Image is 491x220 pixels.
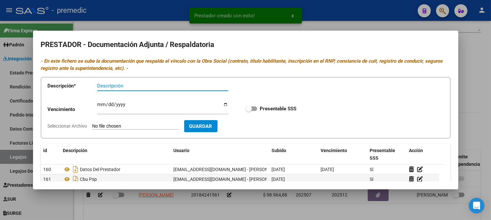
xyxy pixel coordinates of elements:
span: Cbu Psp [80,177,97,182]
datatable-header-cell: Usuario [171,144,269,165]
i: Descargar documento [72,164,80,175]
div: Open Intercom Messenger [469,198,484,213]
i: - En este fichero se sube la documentación que respalda el vínculo con la Obra Social (contrato, ... [41,58,443,71]
span: Datos Del Prestador [80,167,121,172]
span: id [44,148,47,153]
span: Seleccionar Archivo [48,123,87,129]
span: Sí [370,167,374,172]
span: [EMAIL_ADDRESS][DOMAIN_NAME] - [PERSON_NAME] [174,167,285,172]
button: Guardar [184,120,218,132]
span: [EMAIL_ADDRESS][DOMAIN_NAME] - [PERSON_NAME] [174,177,285,182]
span: Usuario [174,148,190,153]
strong: Presentable SSS [260,106,296,112]
datatable-header-cell: Vencimiento [318,144,367,165]
h2: PRESTADOR - Documentación Adjunta / Respaldatoria [41,39,450,51]
span: Guardar [189,123,212,129]
span: [DATE] [321,167,334,172]
span: 161 [44,177,51,182]
span: Acción [409,148,423,153]
i: Descargar documento [72,174,80,184]
span: Subido [272,148,287,153]
span: 160 [44,167,51,172]
span: Descripción [63,148,88,153]
datatable-header-cell: Presentable SSS [367,144,407,165]
span: Presentable SSS [370,148,395,161]
span: [DATE] [272,167,285,172]
datatable-header-cell: Subido [269,144,318,165]
p: Vencimiento [48,106,97,113]
span: Vencimiento [321,148,347,153]
span: Sí [370,177,374,182]
span: [DATE] [272,177,285,182]
datatable-header-cell: Acción [407,144,439,165]
p: Descripción [48,82,97,90]
datatable-header-cell: Descripción [61,144,171,165]
datatable-header-cell: id [41,144,61,165]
